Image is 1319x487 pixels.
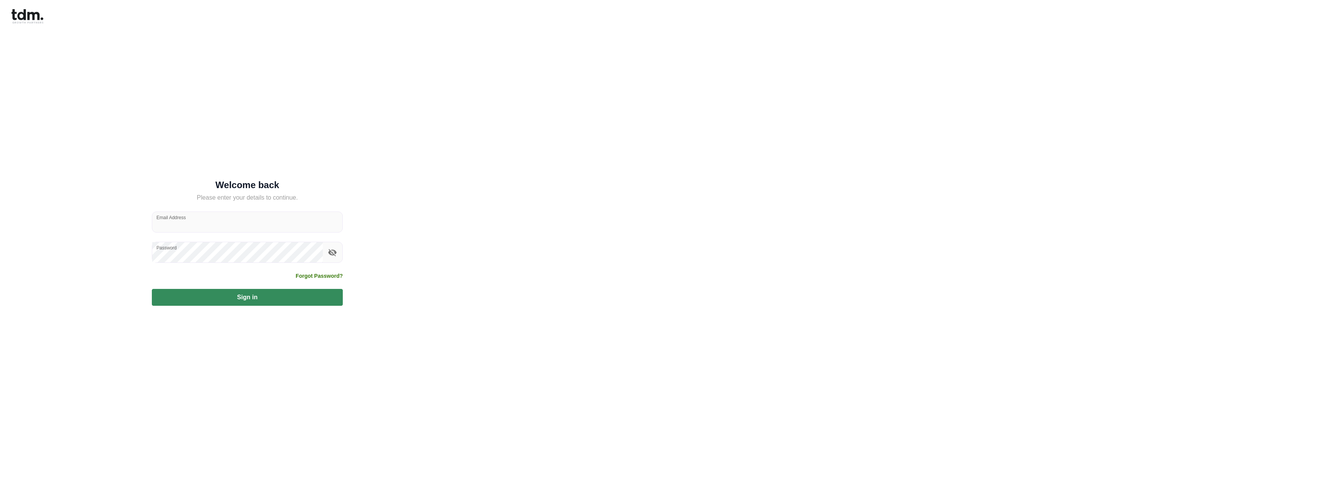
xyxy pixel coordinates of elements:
[296,272,343,280] a: Forgot Password?
[156,214,186,221] label: Email Address
[326,246,339,259] button: toggle password visibility
[152,181,343,189] h5: Welcome back
[152,289,343,306] button: Sign in
[152,193,343,202] h5: Please enter your details to continue.
[156,244,177,251] label: Password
